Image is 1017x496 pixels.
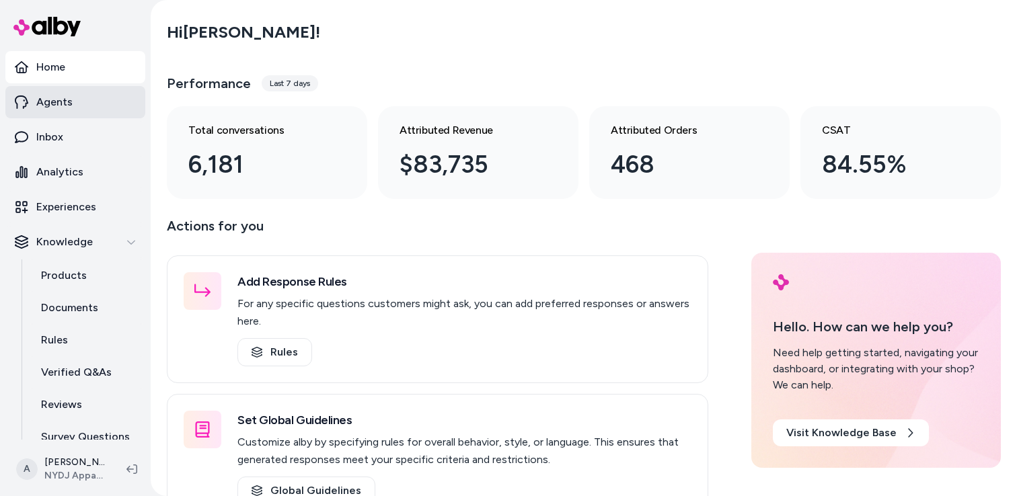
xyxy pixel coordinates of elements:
[5,51,145,83] a: Home
[8,448,116,491] button: A[PERSON_NAME]NYDJ Apparel
[773,317,979,337] p: Hello. How can we help you?
[167,74,251,93] h3: Performance
[16,458,38,480] span: A
[36,94,73,110] p: Agents
[5,191,145,223] a: Experiences
[611,147,747,183] div: 468
[5,226,145,258] button: Knowledge
[41,332,68,348] p: Rules
[822,147,958,183] div: 84.55%
[262,75,318,91] div: Last 7 days
[5,86,145,118] a: Agents
[36,164,83,180] p: Analytics
[237,272,691,291] h3: Add Response Rules
[36,59,65,75] p: Home
[773,274,789,290] img: alby Logo
[41,429,130,445] p: Survey Questions
[28,356,145,388] a: Verified Q&As
[44,469,105,483] span: NYDJ Apparel
[188,122,324,138] h3: Total conversations
[611,122,747,138] h3: Attributed Orders
[5,156,145,188] a: Analytics
[41,267,87,284] p: Products
[167,106,367,199] a: Total conversations 6,181
[188,147,324,183] div: 6,181
[36,199,96,215] p: Experiences
[41,364,112,380] p: Verified Q&As
[773,419,929,446] a: Visit Knowledge Base
[237,295,691,330] p: For any specific questions customers might ask, you can add preferred responses or answers here.
[589,106,790,199] a: Attributed Orders 468
[773,345,979,393] div: Need help getting started, navigating your dashboard, or integrating with your shop? We can help.
[28,388,145,421] a: Reviews
[41,397,82,413] p: Reviews
[5,121,145,153] a: Inbox
[28,421,145,453] a: Survey Questions
[13,17,81,36] img: alby Logo
[28,259,145,292] a: Products
[400,122,535,138] h3: Attributed Revenue
[237,433,691,468] p: Customize alby by specifying rules for overall behavior, style, or language. This ensures that ge...
[41,300,98,316] p: Documents
[237,338,312,366] a: Rules
[28,324,145,356] a: Rules
[237,411,691,429] h3: Set Global Guidelines
[167,215,708,247] p: Actions for you
[44,456,105,469] p: [PERSON_NAME]
[167,22,320,42] h2: Hi [PERSON_NAME] !
[36,234,93,250] p: Knowledge
[400,147,535,183] div: $83,735
[36,129,63,145] p: Inbox
[822,122,958,138] h3: CSAT
[378,106,578,199] a: Attributed Revenue $83,735
[800,106,1001,199] a: CSAT 84.55%
[28,292,145,324] a: Documents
